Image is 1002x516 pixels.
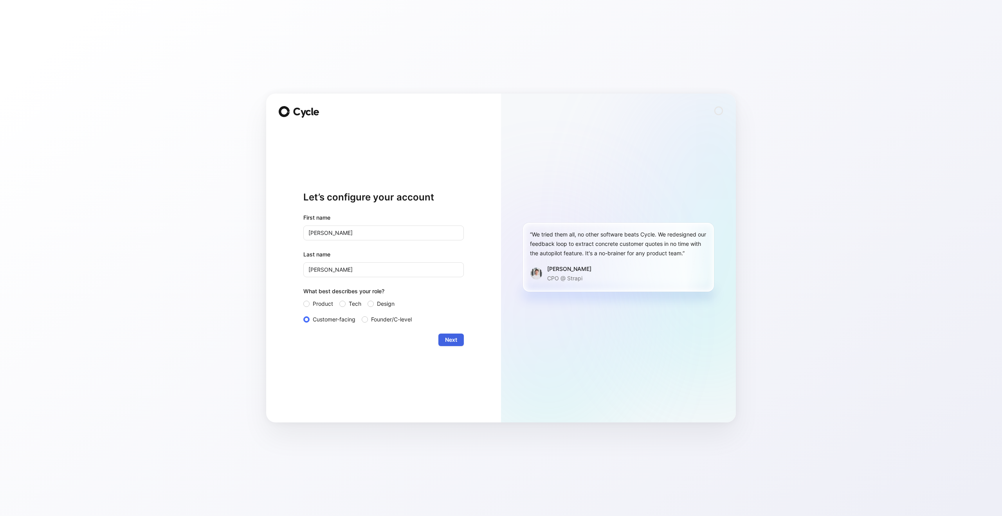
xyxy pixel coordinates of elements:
h1: Let’s configure your account [303,191,464,204]
div: [PERSON_NAME] [547,264,591,274]
input: Doe [303,262,464,277]
span: Design [377,299,395,309]
span: Next [445,335,457,345]
span: Product [313,299,333,309]
button: Next [438,334,464,346]
label: Last name [303,250,464,259]
span: Tech [349,299,361,309]
div: First name [303,213,464,222]
span: Founder/C-level [371,315,412,324]
span: Customer-facing [313,315,355,324]
div: What best describes your role? [303,287,464,299]
p: CPO @ Strapi [547,274,591,283]
input: John [303,226,464,240]
div: “We tried them all, no other software beats Cycle. We redesigned our feedback loop to extract con... [530,230,707,258]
